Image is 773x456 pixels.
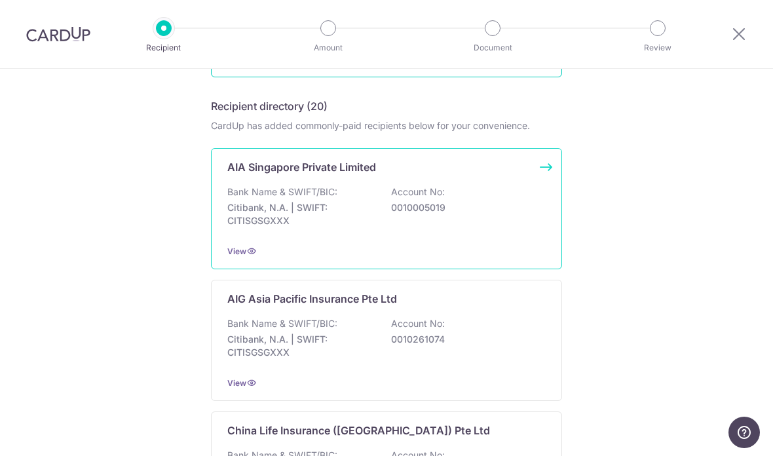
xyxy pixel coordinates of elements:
[227,378,246,388] a: View
[227,201,374,227] p: Citibank, N.A. | SWIFT: CITISGSGXXX
[391,333,538,346] p: 0010261074
[227,423,490,438] p: China Life Insurance ([GEOGRAPHIC_DATA]) Pte Ltd
[609,41,706,54] p: Review
[280,41,377,54] p: Amount
[211,119,562,132] div: CardUp has added commonly-paid recipients below for your convenience.
[391,317,445,330] p: Account No:
[227,159,376,175] p: AIA Singapore Private Limited
[391,185,445,199] p: Account No:
[227,317,337,330] p: Bank Name & SWIFT/BIC:
[26,26,90,42] img: CardUp
[227,333,374,359] p: Citibank, N.A. | SWIFT: CITISGSGXXX
[115,41,212,54] p: Recipient
[728,417,760,449] iframe: Opens a widget where you can find more information
[227,246,246,256] a: View
[227,291,397,307] p: AIG Asia Pacific Insurance Pte Ltd
[444,41,541,54] p: Document
[227,185,337,199] p: Bank Name & SWIFT/BIC:
[211,98,328,114] h5: Recipient directory (20)
[391,201,538,214] p: 0010005019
